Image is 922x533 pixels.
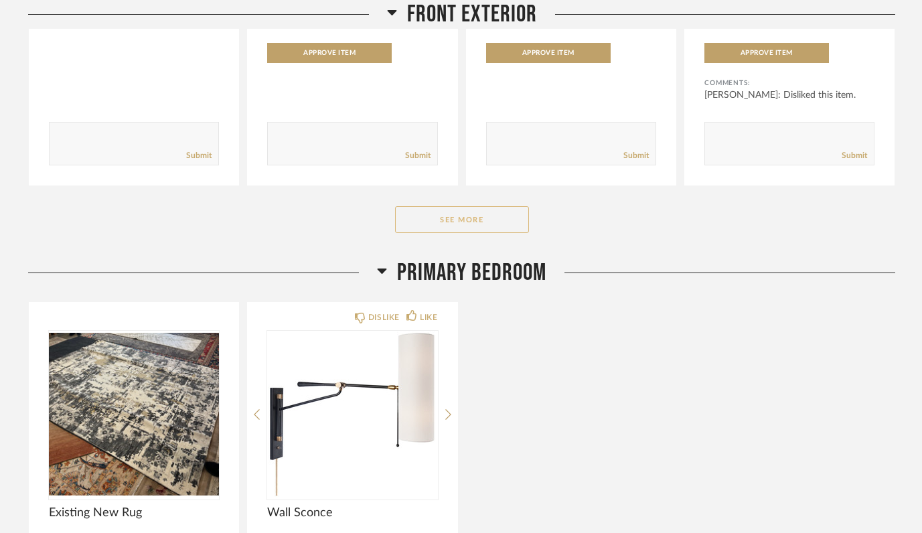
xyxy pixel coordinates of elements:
a: Submit [623,150,649,161]
span: Approve Item [741,50,793,56]
span: Approve Item [303,50,356,56]
button: Approve Item [704,43,829,63]
img: undefined [267,331,437,498]
span: Primary Bedroom [397,258,546,287]
a: Submit [842,150,867,161]
span: Wall Sconce [267,506,437,520]
button: Approve Item [486,43,611,63]
span: Approve Item [522,50,574,56]
span: Existing New Rug [49,506,219,520]
button: See More [395,206,529,233]
div: LIKE [420,311,437,324]
a: Submit [405,150,431,161]
div: [PERSON_NAME]: Disliked this item. [704,88,874,102]
button: Approve Item [267,43,392,63]
div: Comments: [704,76,874,90]
img: undefined [49,331,219,498]
div: DISLIKE [368,311,400,324]
a: Submit [186,150,212,161]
